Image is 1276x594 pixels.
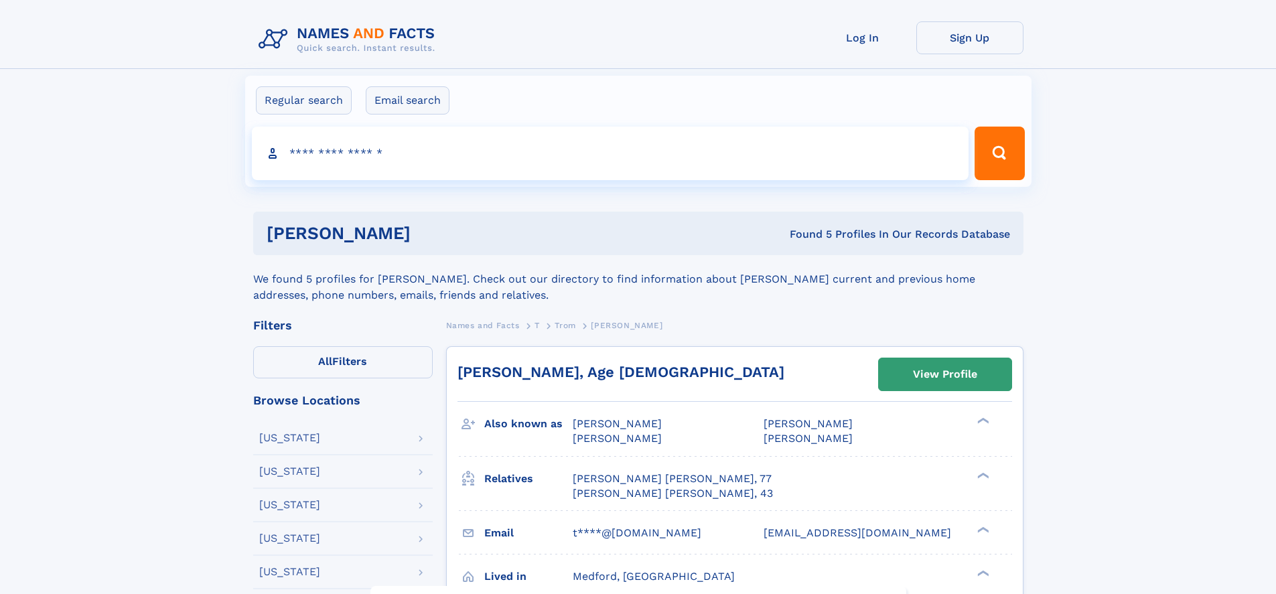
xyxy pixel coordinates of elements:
label: Email search [366,86,449,115]
div: View Profile [913,359,977,390]
span: [PERSON_NAME] [591,321,662,330]
div: Browse Locations [253,394,433,406]
div: ❯ [974,525,990,534]
h3: Email [484,522,573,544]
div: ❯ [974,569,990,577]
div: Filters [253,319,433,331]
span: All [318,355,332,368]
span: [PERSON_NAME] [573,432,662,445]
a: Names and Facts [446,317,520,333]
div: [US_STATE] [259,466,320,477]
div: [US_STATE] [259,500,320,510]
h3: Relatives [484,467,573,490]
span: [PERSON_NAME] [573,417,662,430]
div: We found 5 profiles for [PERSON_NAME]. Check out our directory to find information about [PERSON_... [253,255,1023,303]
a: [PERSON_NAME] [PERSON_NAME], 43 [573,486,773,501]
h3: Lived in [484,565,573,588]
label: Regular search [256,86,352,115]
h3: Also known as [484,413,573,435]
span: [PERSON_NAME] [764,432,853,445]
a: [PERSON_NAME], Age [DEMOGRAPHIC_DATA] [457,364,784,380]
img: Logo Names and Facts [253,21,446,58]
span: [EMAIL_ADDRESS][DOMAIN_NAME] [764,526,951,539]
div: [US_STATE] [259,567,320,577]
div: ❯ [974,471,990,479]
span: Medford, [GEOGRAPHIC_DATA] [573,570,735,583]
div: [US_STATE] [259,533,320,544]
button: Search Button [975,127,1024,180]
input: search input [252,127,969,180]
span: T [535,321,540,330]
label: Filters [253,346,433,378]
div: Found 5 Profiles In Our Records Database [600,227,1010,242]
a: Log In [809,21,916,54]
a: T [535,317,540,333]
a: View Profile [879,358,1011,390]
h1: [PERSON_NAME] [267,225,600,242]
a: Sign Up [916,21,1023,54]
span: Trom [555,321,575,330]
span: [PERSON_NAME] [764,417,853,430]
div: [US_STATE] [259,433,320,443]
div: ❯ [974,417,990,425]
a: Trom [555,317,575,333]
a: [PERSON_NAME] [PERSON_NAME], 77 [573,471,772,486]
